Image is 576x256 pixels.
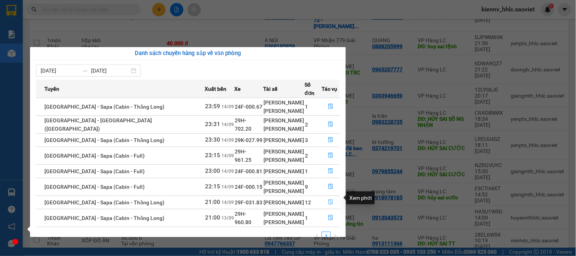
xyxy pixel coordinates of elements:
span: left [315,234,319,238]
span: 29H-960.80 [235,211,252,225]
span: 29F-031.83 [235,199,263,205]
div: Xem phơi [346,191,375,204]
span: 14/09 [222,200,234,205]
span: 14/09 [222,104,234,109]
span: swap-right [82,68,88,74]
span: 21:00 [205,199,221,205]
button: right [331,232,340,241]
span: file-done [328,199,333,205]
span: 23:30 [205,136,221,143]
li: Previous Page [312,232,322,241]
span: 29H-702.20 [235,117,252,132]
span: 2 [305,122,308,128]
span: Tài xế [263,85,278,93]
span: 23:15 [205,152,221,159]
div: [PERSON_NAME] [264,116,304,125]
div: [PERSON_NAME] [264,179,304,187]
span: file-done [328,153,333,159]
span: 1 [305,215,308,221]
div: [PERSON_NAME] [264,107,304,115]
div: [PERSON_NAME] [264,210,304,218]
div: [PERSON_NAME] [264,136,304,144]
button: file-done [322,101,339,113]
span: right [333,234,338,238]
span: 12 [305,199,311,205]
span: file-done [328,104,333,110]
span: 24F-000.67 [235,104,263,110]
span: file-done [328,184,333,190]
span: [GEOGRAPHIC_DATA] - Sapa (Cabin - Full) [44,184,145,190]
span: Tuyến [44,85,59,93]
div: Danh sách chuyến hàng sắp về văn phòng [36,49,340,58]
span: to [82,68,88,74]
span: 14/09 [222,122,234,127]
span: 1 [305,104,308,110]
div: [PERSON_NAME] [264,98,304,107]
button: file-done [322,196,339,209]
button: file-done [322,119,339,131]
span: 24F-000.15 [235,184,263,190]
span: [GEOGRAPHIC_DATA] - Sapa (Cabin - Full) [44,153,145,159]
button: file-done [322,212,339,224]
span: 14/09 [222,169,234,174]
div: [PERSON_NAME] [264,187,304,195]
span: [GEOGRAPHIC_DATA] - Sapa (Cabin - Thăng Long) [44,104,164,110]
button: file-done [322,165,339,177]
span: 14/09 [222,153,234,158]
li: Next Page [331,232,340,241]
div: [PERSON_NAME] [264,156,304,164]
div: [PERSON_NAME] [264,147,304,156]
span: 24F-000.81 [235,168,263,174]
input: Đến ngày [91,66,129,75]
span: 1 [305,168,308,174]
span: file-done [328,137,333,143]
span: 14/09 [222,137,234,143]
div: [PERSON_NAME] [264,198,304,207]
span: 29K-027.99 [235,137,263,143]
span: Xe [235,85,241,93]
span: [GEOGRAPHIC_DATA] - [GEOGRAPHIC_DATA] ([GEOGRAPHIC_DATA]) [44,117,152,132]
span: file-done [328,122,333,128]
div: [PERSON_NAME] [264,125,304,133]
span: 3 [305,137,308,143]
a: 1 [322,232,330,240]
span: [GEOGRAPHIC_DATA] - Sapa (Cabin - Thăng Long) [44,215,164,221]
span: 21:00 [205,214,221,221]
span: 23:31 [205,121,221,128]
span: Xuất bến [205,85,227,93]
button: file-done [322,181,339,193]
div: [PERSON_NAME] [264,167,304,175]
span: 2 [305,153,308,159]
span: file-done [328,215,333,221]
span: 13/09 [222,215,234,221]
span: 14/09 [222,184,234,190]
span: [GEOGRAPHIC_DATA] - Sapa (Cabin - Thăng Long) [44,137,164,143]
input: Từ ngày [41,66,79,75]
span: Tác vụ [322,85,337,93]
span: [GEOGRAPHIC_DATA] - Sapa (Cabin - Full) [44,168,145,174]
button: file-done [322,134,339,146]
span: 22:15 [205,183,221,190]
span: 9 [305,184,308,190]
span: Số đơn [305,81,321,97]
div: [PERSON_NAME] [264,218,304,226]
span: [GEOGRAPHIC_DATA] - Sapa (Cabin - Thăng Long) [44,199,164,205]
span: file-done [328,168,333,174]
span: 23:00 [205,168,221,174]
button: left [312,232,322,241]
li: 1 [322,232,331,241]
span: 29H-961.25 [235,149,252,163]
span: 23:59 [205,103,221,110]
button: file-done [322,150,339,162]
